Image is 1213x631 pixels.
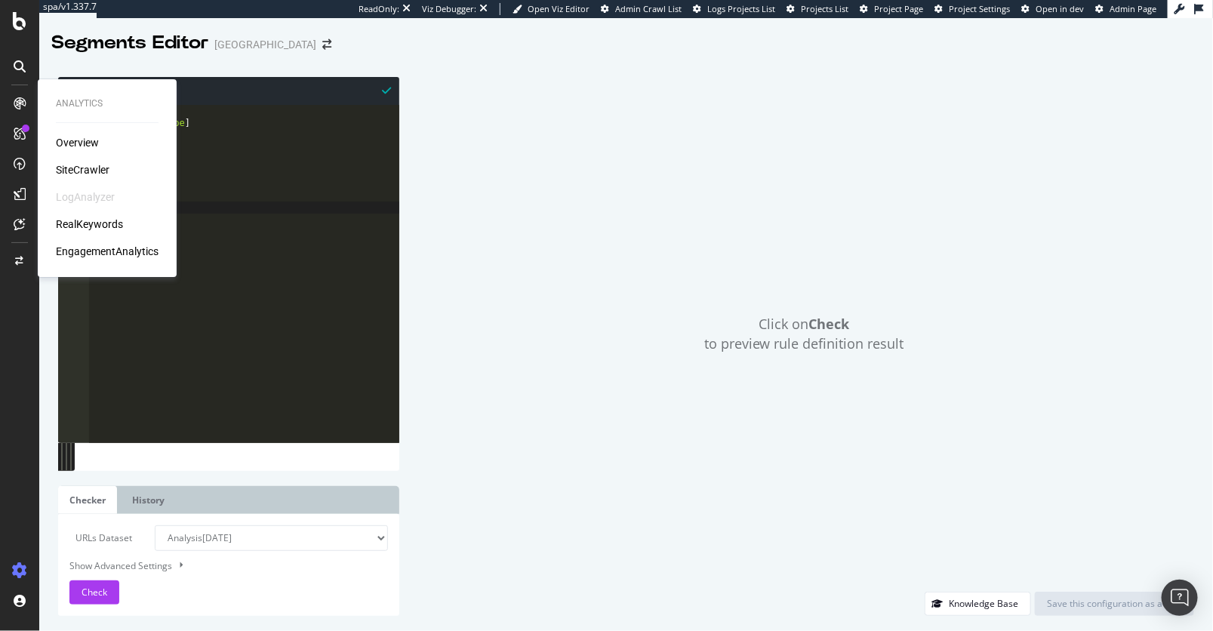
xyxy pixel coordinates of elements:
span: Admin Page [1110,3,1156,14]
a: History [121,486,176,514]
a: Project Settings [934,3,1010,15]
div: Analytics [56,97,159,110]
a: Open Viz Editor [513,3,590,15]
div: Open Intercom Messenger [1162,580,1198,616]
a: Open in dev [1021,3,1084,15]
span: Admin Crawl List [615,3,682,14]
label: URLs Dataset [58,525,143,551]
button: Check [69,580,119,605]
span: Click on to preview rule definition result [704,315,904,353]
a: Project Page [860,3,923,15]
span: Check [82,586,107,599]
a: Overview [56,135,99,150]
button: Save this configuration as active [1035,592,1194,616]
a: Knowledge Base [925,597,1031,610]
div: ReadOnly: [359,3,399,15]
div: [GEOGRAPHIC_DATA] [214,37,316,52]
div: Knowledge Base [949,597,1018,610]
span: Projects List [801,3,848,14]
a: Checker [58,486,117,514]
div: LogAnalyzer [56,189,115,205]
span: Project Settings [949,3,1010,14]
strong: Check [808,315,849,333]
span: Logs Projects List [707,3,775,14]
button: Knowledge Base [925,592,1031,616]
a: Logs Projects List [693,3,775,15]
div: Show Advanced Settings [58,559,377,573]
a: EngagementAnalytics [56,244,159,259]
a: Admin Page [1095,3,1156,15]
div: Segments Rules Editor [58,77,399,105]
div: Viz Debugger: [422,3,476,15]
span: Project Page [874,3,923,14]
span: Open in dev [1036,3,1084,14]
div: Save this configuration as active [1047,597,1182,610]
span: Syntax is valid [383,83,392,97]
span: Open Viz Editor [528,3,590,14]
a: Projects List [787,3,848,15]
div: Segments Editor [51,30,208,56]
a: SiteCrawler [56,162,109,177]
a: RealKeywords [56,217,123,232]
div: arrow-right-arrow-left [322,39,331,50]
a: Admin Crawl List [601,3,682,15]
